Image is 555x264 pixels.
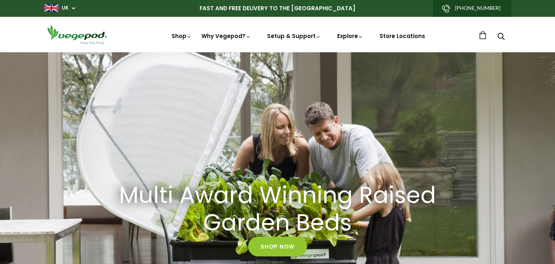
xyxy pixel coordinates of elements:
[379,32,425,40] a: Store Locations
[267,32,321,40] a: Setup & Support
[113,182,442,237] h2: Multi Award Winning Raised Garden Beds
[497,33,505,41] a: Search
[248,237,307,256] a: Shop Now
[104,182,451,237] a: Multi Award Winning Raised Garden Beds
[201,32,251,40] a: Why Vegepod?
[44,24,110,45] img: Vegepod
[171,32,192,40] a: Shop
[337,32,363,40] a: Explore
[62,4,69,12] a: UK
[44,4,59,12] img: gb_large.png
